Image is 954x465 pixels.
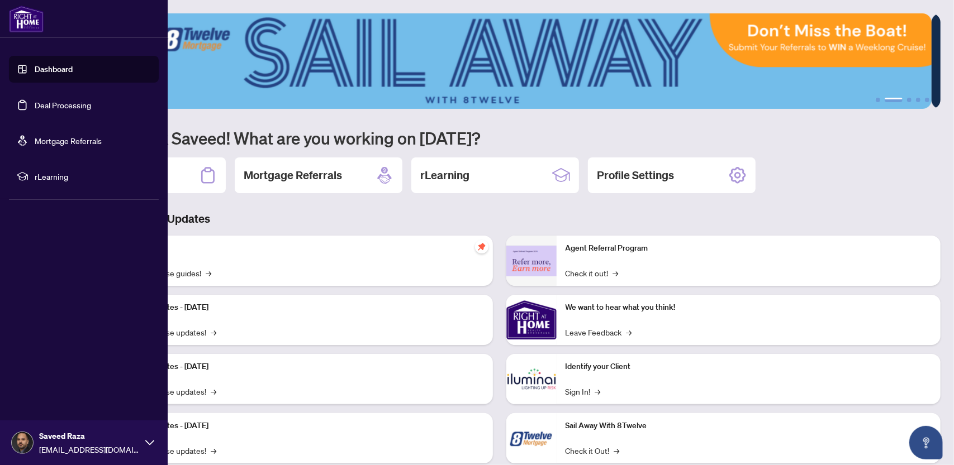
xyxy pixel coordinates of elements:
[117,361,484,373] p: Platform Updates - [DATE]
[566,242,932,255] p: Agent Referral Program
[39,443,140,456] span: [EMAIL_ADDRESS][DOMAIN_NAME]
[117,420,484,432] p: Platform Updates - [DATE]
[885,98,903,102] button: 2
[117,242,484,255] p: Self-Help
[506,413,557,463] img: Sail Away With 8Twelve
[211,326,216,338] span: →
[566,301,932,314] p: We want to hear what you think!
[916,98,920,102] button: 4
[117,301,484,314] p: Platform Updates - [DATE]
[475,240,488,253] span: pushpin
[506,246,557,276] img: Agent Referral Program
[9,6,44,32] img: logo
[420,167,469,183] h2: rLearning
[206,267,211,279] span: →
[626,326,632,338] span: →
[566,385,601,397] a: Sign In!→
[35,136,102,146] a: Mortgage Referrals
[909,426,943,459] button: Open asap
[211,385,216,397] span: →
[614,444,620,457] span: →
[907,98,912,102] button: 3
[566,267,619,279] a: Check it out!→
[613,267,619,279] span: →
[876,98,880,102] button: 1
[566,361,932,373] p: Identify your Client
[58,211,941,227] h3: Brokerage & Industry Updates
[58,13,932,109] img: Slide 1
[58,127,941,148] h1: Welcome back Saveed! What are you working on [DATE]?
[566,444,620,457] a: Check it Out!→
[597,167,674,183] h2: Profile Settings
[506,295,557,345] img: We want to hear what you think!
[566,420,932,432] p: Sail Away With 8Twelve
[35,100,91,110] a: Deal Processing
[506,354,557,404] img: Identify your Client
[925,98,929,102] button: 5
[244,167,342,183] h2: Mortgage Referrals
[595,385,601,397] span: →
[566,326,632,338] a: Leave Feedback→
[211,444,216,457] span: →
[35,170,151,183] span: rLearning
[35,64,73,74] a: Dashboard
[12,432,33,453] img: Profile Icon
[39,430,140,442] span: Saveed Raza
